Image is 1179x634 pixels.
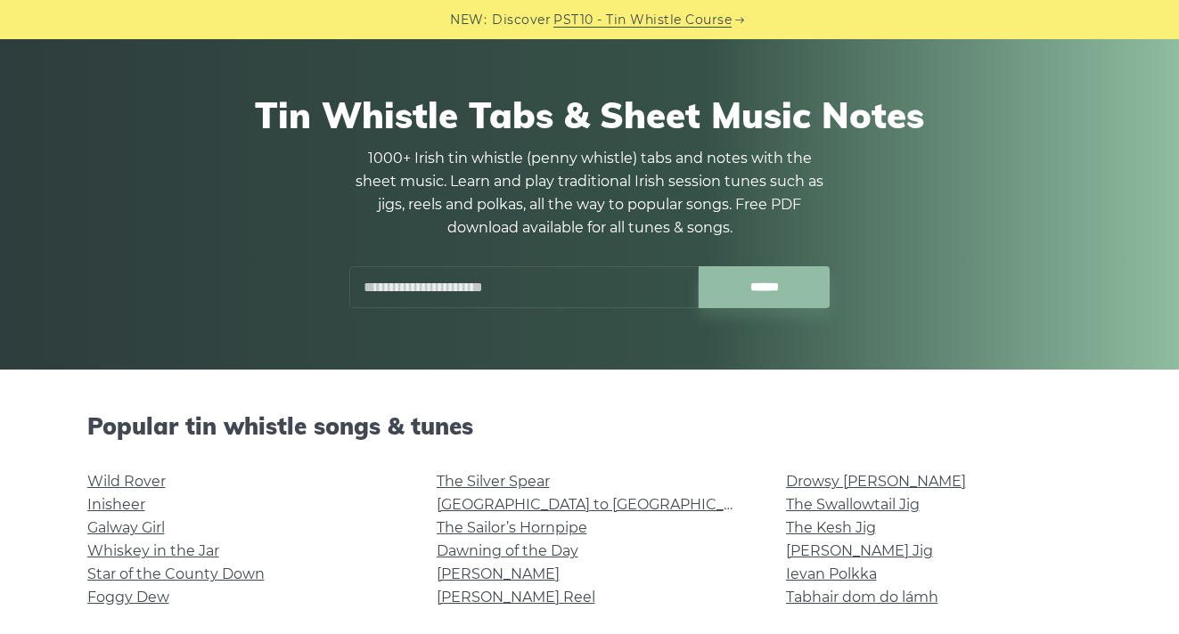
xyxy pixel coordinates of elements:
[87,473,166,490] a: Wild Rover
[349,147,831,240] p: 1000+ Irish tin whistle (penny whistle) tabs and notes with the sheet music. Learn and play tradi...
[786,473,966,490] a: Drowsy [PERSON_NAME]
[450,10,487,30] span: NEW:
[786,565,877,582] a: Ievan Polkka
[437,589,595,606] a: [PERSON_NAME] Reel
[87,412,1093,440] h2: Popular tin whistle songs & tunes
[437,542,578,559] a: Dawning of the Day
[786,519,876,536] a: The Kesh Jig
[786,589,938,606] a: Tabhair dom do lámh
[786,496,920,513] a: The Swallowtail Jig
[786,542,933,559] a: [PERSON_NAME] Jig
[437,496,766,513] a: [GEOGRAPHIC_DATA] to [GEOGRAPHIC_DATA]
[437,519,587,536] a: The Sailor’s Hornpipe
[87,565,265,582] a: Star of the County Down
[87,93,1093,136] h1: Tin Whistle Tabs & Sheet Music Notes
[87,542,219,559] a: Whiskey in the Jar
[87,496,145,513] a: Inisheer
[87,589,169,606] a: Foggy Dew
[437,473,550,490] a: The Silver Spear
[87,519,165,536] a: Galway Girl
[492,10,551,30] span: Discover
[553,10,732,30] a: PST10 - Tin Whistle Course
[437,565,560,582] a: [PERSON_NAME]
